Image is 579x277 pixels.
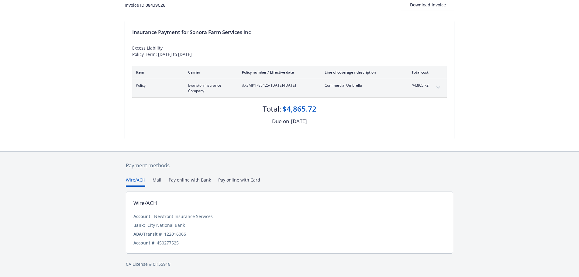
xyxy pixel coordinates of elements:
div: Wire/ACH [133,199,157,207]
span: Evanston Insurance Company [188,83,232,94]
div: Account: [133,213,152,220]
div: Total: [263,104,281,114]
div: CA License # 0H55918 [126,261,453,267]
div: Newfront Insurance Services [154,213,213,220]
div: PolicyEvanston Insurance Company#XSMP1785425- [DATE]-[DATE]Commercial Umbrella$4,865.72expand con... [132,79,447,97]
button: Pay online with Card [218,177,260,187]
button: Wire/ACH [126,177,145,187]
div: Excess Liability Policy Term: [DATE] to [DATE] [132,45,447,57]
div: Invoice ID: 08439C26 [125,2,165,8]
span: $4,865.72 [406,83,429,88]
span: Commercial Umbrella [325,83,396,88]
div: Insurance Payment for Sonora Farm Services Inc [132,28,447,36]
div: Account # [133,240,154,246]
div: $4,865.72 [282,104,316,114]
div: Item [136,70,178,75]
button: Mail [153,177,161,187]
div: ABA/Transit # [133,231,162,237]
span: #XSMP1785425 - [DATE]-[DATE] [242,83,315,88]
div: 450277525 [157,240,179,246]
div: Total cost [406,70,429,75]
div: Line of coverage / description [325,70,396,75]
div: Carrier [188,70,232,75]
div: [DATE] [291,117,307,125]
span: Policy [136,83,178,88]
button: Pay online with Bank [169,177,211,187]
div: 122016066 [164,231,186,237]
div: Bank: [133,222,145,228]
div: Due on [272,117,289,125]
div: City National Bank [147,222,185,228]
div: Payment methods [126,161,453,169]
div: Policy number / Effective date [242,70,315,75]
button: expand content [433,83,443,92]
